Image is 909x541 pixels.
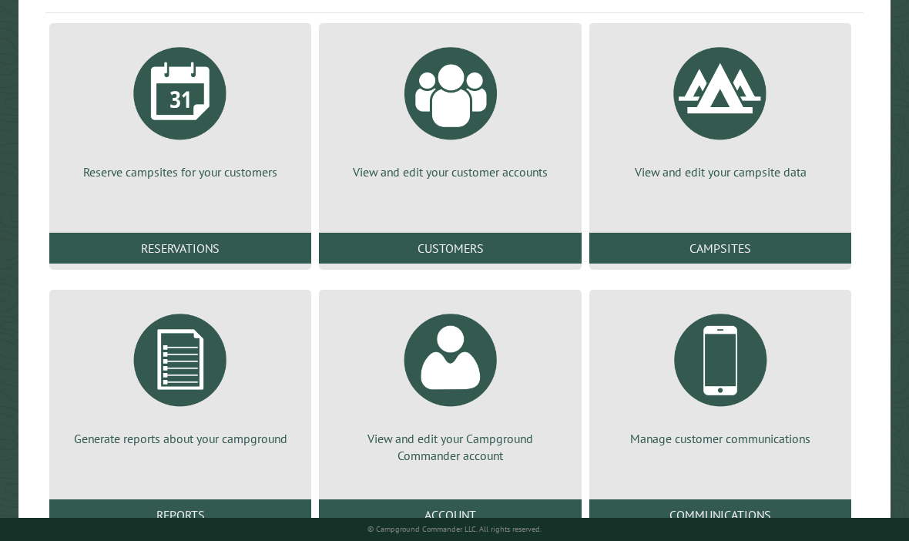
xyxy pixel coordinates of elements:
a: Reservations [49,233,311,264]
small: © Campground Commander LLC. All rights reserved. [367,524,542,534]
a: Reserve campsites for your customers [68,35,293,180]
a: View and edit your customer accounts [337,35,562,180]
p: Reserve campsites for your customers [68,163,293,180]
p: View and edit your customer accounts [337,163,562,180]
a: View and edit your Campground Commander account [337,302,562,465]
p: Generate reports about your campground [68,430,293,447]
a: Campsites [589,233,851,264]
a: Communications [589,499,851,530]
p: Manage customer communications [608,430,833,447]
a: Account [319,499,581,530]
a: Manage customer communications [608,302,833,447]
a: Reports [49,499,311,530]
a: Generate reports about your campground [68,302,293,447]
p: View and edit your campsite data [608,163,833,180]
a: View and edit your campsite data [608,35,833,180]
a: Customers [319,233,581,264]
p: View and edit your Campground Commander account [337,430,562,465]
